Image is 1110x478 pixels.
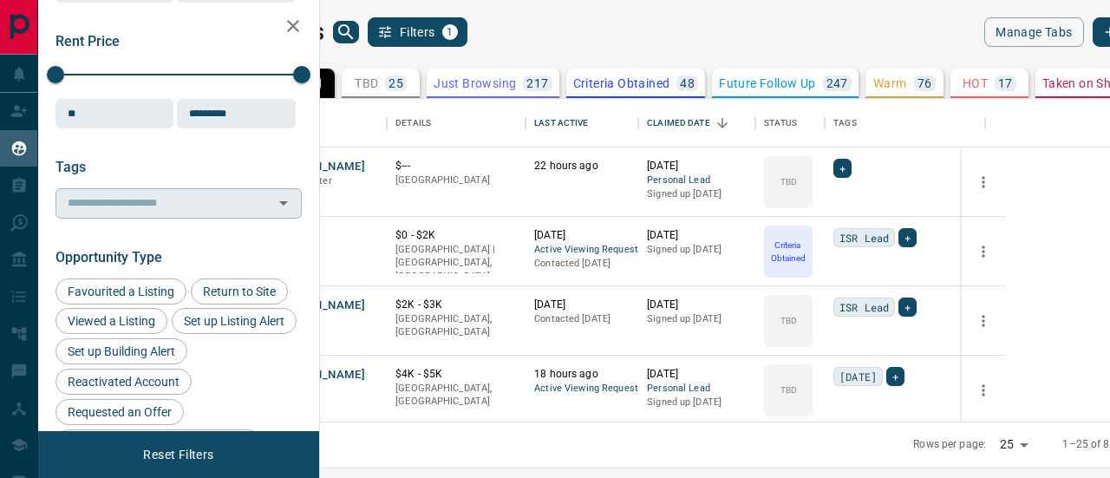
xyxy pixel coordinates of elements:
div: Reactivated Account [55,369,192,395]
div: Favourited a Listing [55,278,186,304]
p: [GEOGRAPHIC_DATA] | [GEOGRAPHIC_DATA], [GEOGRAPHIC_DATA] [395,243,517,284]
span: Favourited a Listing [62,285,180,298]
span: Tags [55,159,86,175]
p: [GEOGRAPHIC_DATA], [GEOGRAPHIC_DATA] [395,312,517,339]
div: Last Active [534,99,588,147]
div: Details [395,99,431,147]
p: HOT [963,77,988,89]
button: Open [271,191,296,215]
p: TBD [355,77,378,89]
span: ISR Lead [839,298,889,316]
button: Manage Tabs [984,17,1083,47]
span: 1 [444,26,456,38]
p: Criteria Obtained [766,239,811,265]
span: Personal Lead [647,174,747,188]
p: Just Browsing [434,77,516,89]
span: + [892,368,898,385]
div: Set up Building Alert [55,338,187,364]
p: 76 [917,77,932,89]
span: Active Viewing Request [534,243,630,258]
p: Signed up [DATE] [647,312,747,326]
p: Warm [873,77,907,89]
p: Contacted [DATE] [534,257,630,271]
p: Rows per page: [913,437,986,452]
p: Signed up [DATE] [647,243,747,257]
div: Status [755,99,825,147]
span: Reactivated Account [62,375,186,389]
span: Viewed a Listing [62,314,161,328]
p: [DATE] [647,367,747,382]
span: Set up Listing Alert [178,314,291,328]
span: Requested an Offer [62,405,178,419]
p: Signed up [DATE] [647,396,747,409]
p: Criteria Obtained [573,77,670,89]
p: 247 [826,77,848,89]
p: 17 [998,77,1013,89]
div: + [833,159,852,178]
button: Reset Filters [132,440,225,469]
div: Set up Listing Alert [172,308,297,334]
span: Opportunity Type [55,249,162,265]
p: Contacted [DATE] [534,312,630,326]
div: + [898,298,917,317]
p: 18 hours ago [534,367,630,382]
div: Return to Site [191,278,288,304]
button: more [970,377,996,403]
span: Rent Price [55,33,120,49]
button: more [970,239,996,265]
p: 25 [388,77,403,89]
div: + [898,228,917,247]
div: 25 [993,432,1035,457]
p: 48 [680,77,695,89]
span: + [904,229,911,246]
p: TBD [780,175,797,188]
div: Claimed Date [638,99,755,147]
p: [DATE] [647,298,747,312]
p: $4K - $5K [395,367,517,382]
p: $0 - $2K [395,228,517,243]
div: Name [265,99,387,147]
div: Details [387,99,526,147]
p: 217 [526,77,548,89]
div: Viewed a Listing [55,308,167,334]
p: Signed up [DATE] [647,187,747,201]
div: Status [764,99,797,147]
button: more [970,169,996,195]
p: Future Follow Up [719,77,815,89]
span: + [904,298,911,316]
div: Last Active [526,99,638,147]
div: + [886,367,904,386]
p: TBD [780,314,797,327]
div: Requested an Offer [55,399,184,425]
p: $2K - $3K [395,298,517,312]
button: search button [333,21,359,43]
p: $--- [395,159,517,174]
div: Claimed Date [647,99,710,147]
p: [DATE] [534,298,630,312]
button: more [970,308,996,334]
p: TBD [780,383,797,396]
span: Personal Lead [647,382,747,396]
div: Tags [833,99,857,147]
button: Filters1 [368,17,467,47]
p: [DATE] [534,228,630,243]
div: Tags [825,99,985,147]
span: ISR Lead [839,229,889,246]
span: Set up Building Alert [62,344,181,358]
span: + [839,160,846,177]
p: 22 hours ago [534,159,630,174]
span: Active Viewing Request [534,382,630,396]
p: [DATE] [647,159,747,174]
p: [GEOGRAPHIC_DATA], [GEOGRAPHIC_DATA] [395,382,517,409]
span: [DATE] [839,368,877,385]
p: [GEOGRAPHIC_DATA] [395,174,517,187]
p: [DATE] [647,228,747,243]
button: Sort [710,111,735,135]
span: Return to Site [197,285,282,298]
